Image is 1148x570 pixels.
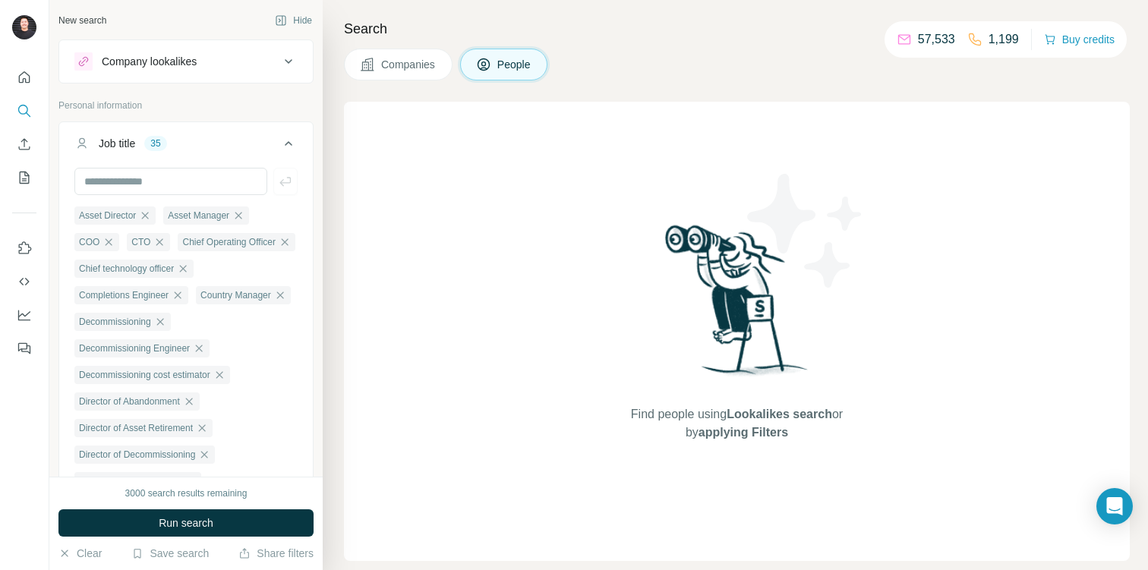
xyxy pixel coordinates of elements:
[12,268,36,295] button: Use Surfe API
[200,288,271,302] span: Country Manager
[79,421,193,435] span: Director of Asset Retirement
[131,546,209,561] button: Save search
[1096,488,1133,524] div: Open Intercom Messenger
[168,209,229,222] span: Asset Manager
[918,30,955,49] p: 57,533
[12,97,36,124] button: Search
[12,15,36,39] img: Avatar
[12,301,36,329] button: Dashboard
[79,395,180,408] span: Director of Abandonment
[79,448,195,461] span: Director of Decommissioning
[58,546,102,561] button: Clear
[989,30,1019,49] p: 1,199
[79,315,151,329] span: Decommissioning
[79,342,190,355] span: Decommissioning Engineer
[79,368,210,382] span: Decommissioning cost estimator
[131,235,150,249] span: CTO
[381,57,437,72] span: Companies
[238,546,314,561] button: Share filters
[59,125,313,168] button: Job title35
[59,43,313,80] button: Company lookalikes
[12,64,36,91] button: Quick start
[58,14,106,27] div: New search
[12,164,36,191] button: My lists
[12,131,36,158] button: Enrich CSV
[79,288,169,302] span: Completions Engineer
[658,221,816,390] img: Surfe Illustration - Woman searching with binoculars
[497,57,532,72] span: People
[699,426,788,439] span: applying Filters
[79,262,174,276] span: Chief technology officer
[727,408,832,420] span: Lookalikes search
[344,18,1130,39] h4: Search
[615,405,858,442] span: Find people using or by
[79,209,136,222] span: Asset Director
[79,474,181,488] span: Director of late life assets
[79,235,99,249] span: COO
[144,137,166,150] div: 35
[102,54,197,69] div: Company lookalikes
[125,487,248,500] div: 3000 search results remaining
[264,9,323,32] button: Hide
[182,235,276,249] span: Chief Operating Officer
[1044,29,1115,50] button: Buy credits
[12,335,36,362] button: Feedback
[58,509,314,537] button: Run search
[58,99,314,112] p: Personal information
[99,136,135,151] div: Job title
[159,515,213,531] span: Run search
[12,235,36,262] button: Use Surfe on LinkedIn
[737,162,874,299] img: Surfe Illustration - Stars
